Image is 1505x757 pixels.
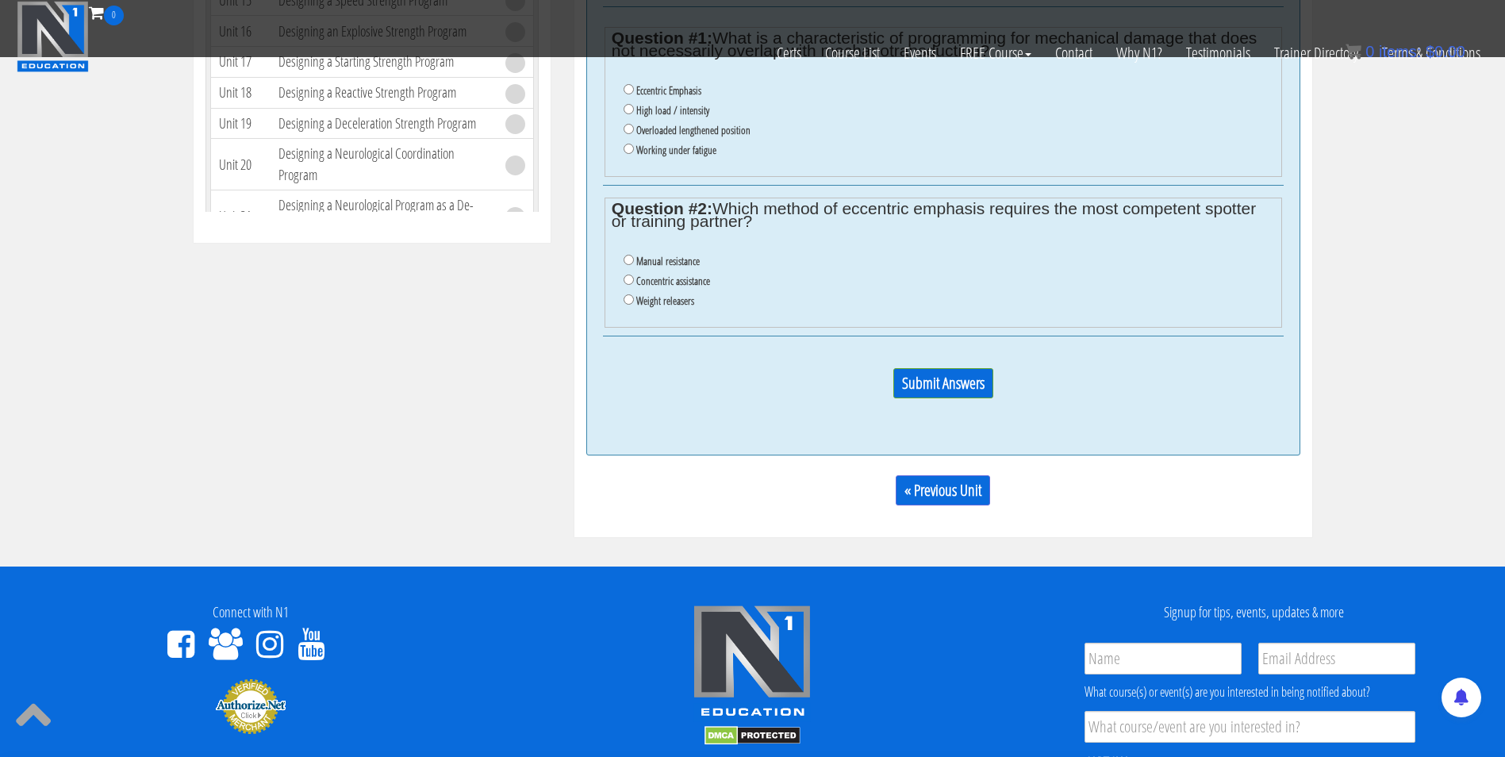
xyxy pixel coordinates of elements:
[705,726,800,745] img: DMCA.com Protection Status
[89,2,124,23] a: 0
[1426,43,1434,60] span: $
[636,84,701,97] label: Eccentric Emphasis
[1346,43,1465,60] a: 0 items: $0.00
[893,368,993,398] input: Submit Answers
[12,605,490,621] h4: Connect with N1
[896,475,990,505] a: « Previous Unit
[271,190,497,242] td: Designing a Neurological Program as a De-Load
[1379,43,1421,60] span: items:
[104,6,124,25] span: 0
[271,77,497,108] td: Designing a Reactive Strength Program
[1258,643,1415,674] input: Email Address
[612,199,712,217] strong: Question #2:
[765,25,813,81] a: Certs
[813,25,892,81] a: Course List
[1346,44,1361,60] img: icon11.png
[210,190,271,242] td: Unit 21
[1262,25,1370,81] a: Trainer Directory
[636,144,716,156] label: Working under fatigue
[636,275,710,287] label: Concentric assistance
[271,108,497,139] td: Designing a Deceleration Strength Program
[210,139,271,190] td: Unit 20
[215,678,286,735] img: Authorize.Net Merchant - Click to Verify
[693,605,812,722] img: n1-edu-logo
[1085,682,1415,701] div: What course(s) or event(s) are you interested in being notified about?
[17,1,89,72] img: n1-education
[1426,43,1465,60] bdi: 0.00
[892,25,948,81] a: Events
[1370,25,1492,81] a: Terms & Conditions
[636,104,709,117] label: High load / intensity
[210,77,271,108] td: Unit 18
[636,255,700,267] label: Manual resistance
[636,294,694,307] label: Weight releasers
[210,108,271,139] td: Unit 19
[612,202,1274,228] legend: Which method of eccentric emphasis requires the most competent spotter or training partner?
[1085,643,1242,674] input: Name
[1043,25,1104,81] a: Contact
[1104,25,1174,81] a: Why N1?
[1015,605,1493,621] h4: Signup for tips, events, updates & more
[636,124,751,136] label: Overloaded lengthened position
[1174,25,1262,81] a: Testimonials
[948,25,1043,81] a: FREE Course
[271,139,497,190] td: Designing a Neurological Coordination Program
[1365,43,1374,60] span: 0
[1085,711,1415,743] input: What course/event are you interested in?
